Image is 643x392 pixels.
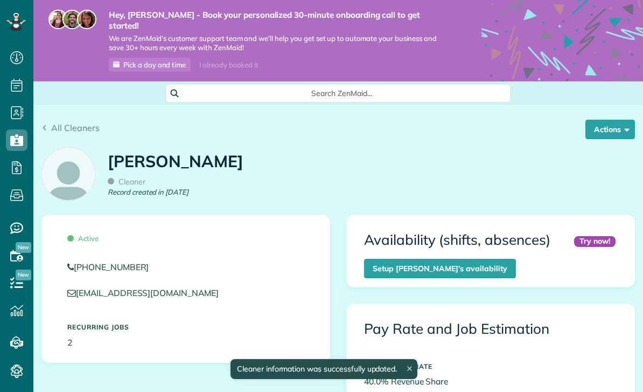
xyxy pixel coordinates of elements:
[67,287,229,298] a: [EMAIL_ADDRESS][DOMAIN_NAME]
[67,324,304,331] h5: Recurring Jobs
[364,321,617,337] h3: Pay Rate and Job Estimation
[41,121,100,134] a: All Cleaners
[67,336,304,349] p: 2
[108,187,188,197] em: Record created in [DATE]
[16,270,31,280] span: New
[364,375,617,388] p: 40.0% Revenue Share
[67,261,304,273] a: [PHONE_NUMBER]
[193,58,264,72] div: I already booked it
[574,236,616,246] div: Try now!
[364,259,516,278] a: Setup [PERSON_NAME]’s availability
[123,60,186,69] span: Pick a day and time
[108,177,145,187] span: Cleaner
[77,10,96,29] img: michelle-19f622bdf1676172e81f8f8fba1fb50e276960ebfe0243fe18214015130c80e4.jpg
[16,242,31,253] span: New
[108,153,243,170] h1: [PERSON_NAME]
[51,122,100,133] span: All Cleaners
[42,148,95,201] img: employee_icon-c2f8239691d896a72cdd9dc41cfb7b06f9d69bdd837a2ad469be8ff06ab05b5f.png
[109,58,191,72] a: Pick a day and time
[230,359,417,379] div: Cleaner information was successfully updated.
[48,10,68,29] img: maria-72a9807cf96188c08ef61303f053569d2e2a8a1cde33d635c8a3ac13582a053d.jpg
[364,363,617,370] h5: DEFAULT PAY RATE
[109,10,449,31] strong: Hey, [PERSON_NAME] - Book your personalized 30-minute onboarding call to get started!
[67,234,99,243] span: Active
[62,10,82,29] img: jorge-587dff0eeaa6aab1f244e6dc62b8924c3b6ad411094392a53c71c6c4a576187d.jpg
[585,120,635,139] button: Actions
[364,232,550,248] h3: Availability (shifts, absences)
[109,34,449,52] span: We are ZenMaid’s customer support team and we’ll help you get set up to automate your business an...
